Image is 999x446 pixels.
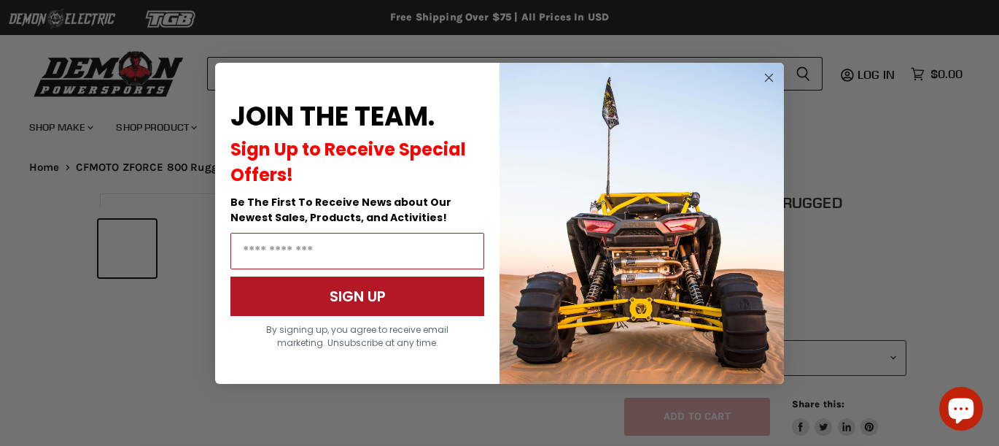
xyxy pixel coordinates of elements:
span: Be The First To Receive News about Our Newest Sales, Products, and Activities! [230,195,451,225]
span: JOIN THE TEAM. [230,98,435,135]
img: a9095488-b6e7-41ba-879d-588abfab540b.jpeg [499,63,784,384]
button: Close dialog [760,69,778,87]
span: Sign Up to Receive Special Offers! [230,137,466,187]
button: SIGN UP [230,277,484,316]
inbox-online-store-chat: Shopify online store chat [935,387,987,434]
span: By signing up, you agree to receive email marketing. Unsubscribe at any time. [266,323,448,349]
input: Email Address [230,233,484,269]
